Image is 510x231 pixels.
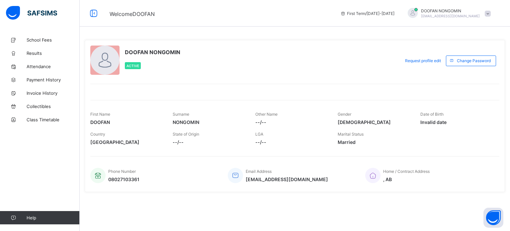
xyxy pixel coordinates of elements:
[340,11,394,16] span: session/term information
[90,139,163,145] span: [GEOGRAPHIC_DATA]
[338,139,410,145] span: Married
[246,176,328,182] span: [EMAIL_ADDRESS][DOMAIN_NAME]
[246,169,272,174] span: Email Address
[90,119,163,125] span: DOOFAN
[405,58,441,63] span: Request profile edit
[110,11,155,17] span: Welcome DOOFAN
[338,119,410,125] span: [DEMOGRAPHIC_DATA]
[27,51,80,56] span: Results
[255,132,263,137] span: LGA
[6,6,57,20] img: safsims
[127,64,139,68] span: Active
[90,112,110,117] span: First Name
[125,49,180,56] span: DOOFAN NONGOMIN
[27,104,80,109] span: Collectibles
[420,112,444,117] span: Date of Birth
[383,176,430,182] span: , AB
[173,139,245,145] span: --/--
[421,14,480,18] span: [EMAIL_ADDRESS][DOMAIN_NAME]
[457,58,491,63] span: Change Password
[483,208,503,228] button: Open asap
[27,77,80,82] span: Payment History
[401,8,494,19] div: DOOFANNONGOMIN
[108,176,139,182] span: 08027103361
[338,112,351,117] span: Gender
[421,8,480,13] span: DOOFAN NONGOMIN
[173,112,189,117] span: Surname
[338,132,364,137] span: Marital Status
[27,90,80,96] span: Invoice History
[255,112,278,117] span: Other Name
[27,64,80,69] span: Attendance
[27,215,79,220] span: Help
[108,169,136,174] span: Phone Number
[255,119,328,125] span: --/--
[383,169,430,174] span: Home / Contract Address
[255,139,328,145] span: --/--
[27,37,80,43] span: School Fees
[90,132,105,137] span: Country
[173,119,245,125] span: NONGOMIN
[420,119,493,125] span: Invalid date
[173,132,199,137] span: State of Origin
[27,117,80,122] span: Class Timetable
